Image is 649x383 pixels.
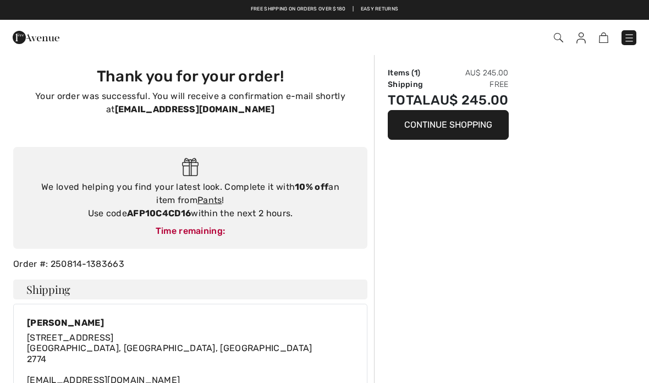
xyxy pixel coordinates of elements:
[24,225,356,238] div: Time remaining:
[182,158,199,176] img: Gift.svg
[388,110,509,140] button: Continue Shopping
[27,332,312,364] span: [STREET_ADDRESS] [GEOGRAPHIC_DATA], [GEOGRAPHIC_DATA], [GEOGRAPHIC_DATA] 2774
[414,68,417,78] span: 1
[127,208,191,218] strong: AFP10C4CD16
[7,258,374,271] div: Order #: 250814-1383663
[13,280,367,299] h4: Shipping
[251,6,346,13] a: Free shipping on orders over $180
[576,32,586,43] img: My Info
[554,33,563,42] img: Search
[197,195,222,205] a: Pants
[20,90,361,116] p: Your order was successful. You will receive a confirmation e-mail shortly at
[431,67,509,79] td: AU$ 245.00
[431,90,509,110] td: AU$ 245.00
[13,26,59,48] img: 1ère Avenue
[388,79,431,90] td: Shipping
[431,79,509,90] td: Free
[27,318,312,328] div: [PERSON_NAME]
[115,104,274,114] strong: [EMAIL_ADDRESS][DOMAIN_NAME]
[624,32,635,43] img: Menu
[20,67,361,85] h3: Thank you for your order!
[295,182,328,192] strong: 10% off
[353,6,354,13] span: |
[388,67,431,79] td: Items ( )
[13,31,59,42] a: 1ère Avenue
[388,90,431,110] td: Total
[361,6,399,13] a: Easy Returns
[24,180,356,220] div: We loved helping you find your latest look. Complete it with an item from ! Use code within the n...
[599,32,608,43] img: Shopping Bag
